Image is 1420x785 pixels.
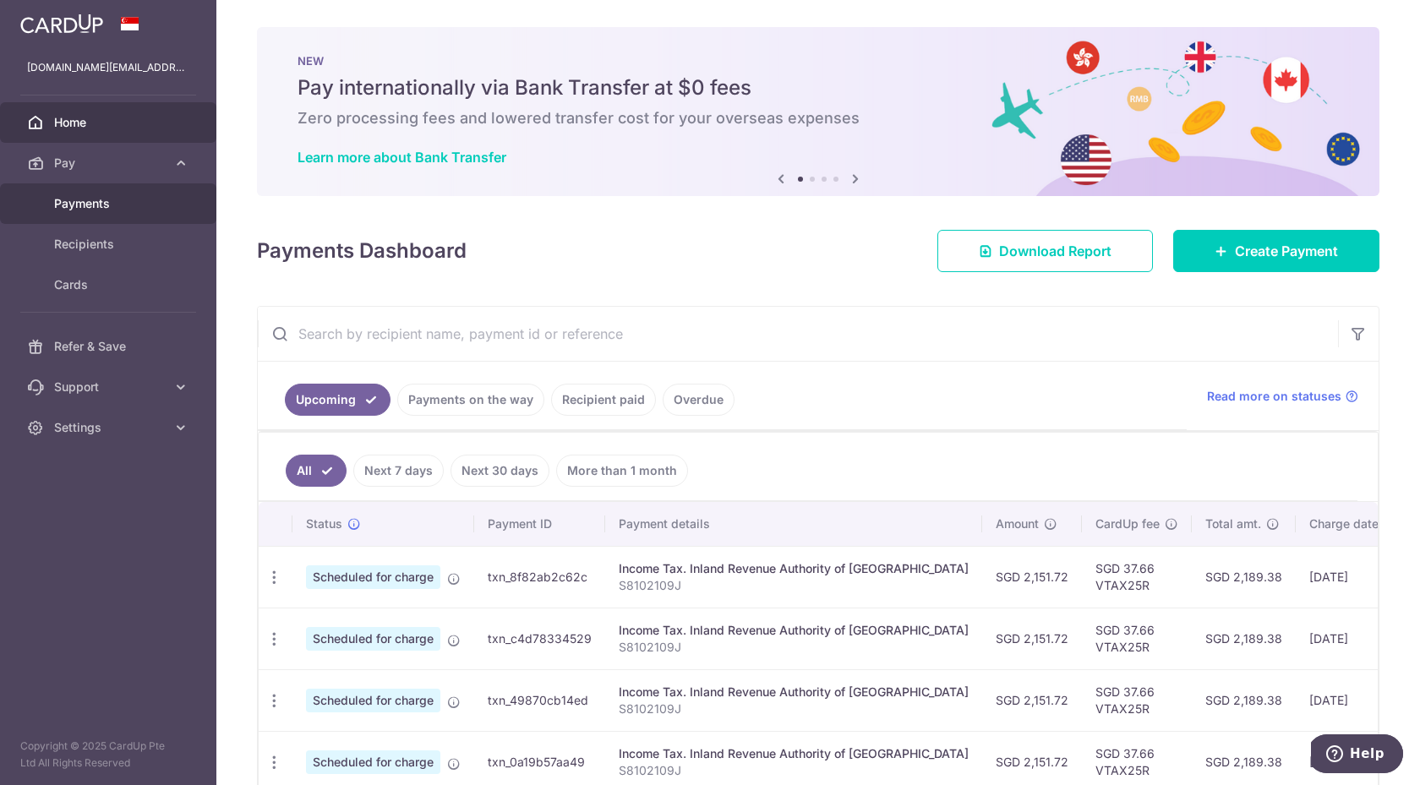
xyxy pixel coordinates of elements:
[556,455,688,487] a: More than 1 month
[982,546,1082,608] td: SGD 2,151.72
[54,276,166,293] span: Cards
[27,59,189,76] p: [DOMAIN_NAME][EMAIL_ADDRESS][DOMAIN_NAME]
[1311,734,1403,777] iframe: Opens a widget where you can find more information
[1205,515,1261,532] span: Total amt.
[54,236,166,253] span: Recipients
[551,384,656,416] a: Recipient paid
[1296,608,1411,669] td: [DATE]
[285,384,390,416] a: Upcoming
[663,384,735,416] a: Overdue
[619,745,969,762] div: Income Tax. Inland Revenue Authority of [GEOGRAPHIC_DATA]
[306,689,440,712] span: Scheduled for charge
[474,546,605,608] td: txn_8f82ab2c62c
[39,12,74,27] span: Help
[298,74,1339,101] h5: Pay internationally via Bank Transfer at $0 fees
[619,639,969,656] p: S8102109J
[20,14,103,34] img: CardUp
[619,701,969,717] p: S8102109J
[619,684,969,701] div: Income Tax. Inland Revenue Authority of [GEOGRAPHIC_DATA]
[451,455,549,487] a: Next 30 days
[257,236,467,266] h4: Payments Dashboard
[54,114,166,131] span: Home
[1207,388,1358,405] a: Read more on statuses
[298,108,1339,128] h6: Zero processing fees and lowered transfer cost for your overseas expenses
[306,515,342,532] span: Status
[306,750,440,774] span: Scheduled for charge
[54,338,166,355] span: Refer & Save
[1192,669,1296,731] td: SGD 2,189.38
[1296,669,1411,731] td: [DATE]
[996,515,1039,532] span: Amount
[1309,515,1379,532] span: Charge date
[54,419,166,436] span: Settings
[474,502,605,546] th: Payment ID
[306,565,440,589] span: Scheduled for charge
[605,502,982,546] th: Payment details
[474,669,605,731] td: txn_49870cb14ed
[1082,546,1192,608] td: SGD 37.66 VTAX25R
[1235,241,1338,261] span: Create Payment
[999,241,1111,261] span: Download Report
[397,384,544,416] a: Payments on the way
[1296,546,1411,608] td: [DATE]
[257,27,1379,196] img: Bank transfer banner
[258,307,1338,361] input: Search by recipient name, payment id or reference
[474,608,605,669] td: txn_c4d78334529
[1095,515,1160,532] span: CardUp fee
[54,195,166,212] span: Payments
[54,155,166,172] span: Pay
[619,560,969,577] div: Income Tax. Inland Revenue Authority of [GEOGRAPHIC_DATA]
[298,149,506,166] a: Learn more about Bank Transfer
[1192,546,1296,608] td: SGD 2,189.38
[1192,608,1296,669] td: SGD 2,189.38
[54,379,166,395] span: Support
[619,762,969,779] p: S8102109J
[619,622,969,639] div: Income Tax. Inland Revenue Authority of [GEOGRAPHIC_DATA]
[937,230,1153,272] a: Download Report
[353,455,444,487] a: Next 7 days
[306,627,440,651] span: Scheduled for charge
[1207,388,1341,405] span: Read more on statuses
[1082,669,1192,731] td: SGD 37.66 VTAX25R
[619,577,969,594] p: S8102109J
[982,669,1082,731] td: SGD 2,151.72
[298,54,1339,68] p: NEW
[286,455,347,487] a: All
[1173,230,1379,272] a: Create Payment
[1082,608,1192,669] td: SGD 37.66 VTAX25R
[982,608,1082,669] td: SGD 2,151.72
